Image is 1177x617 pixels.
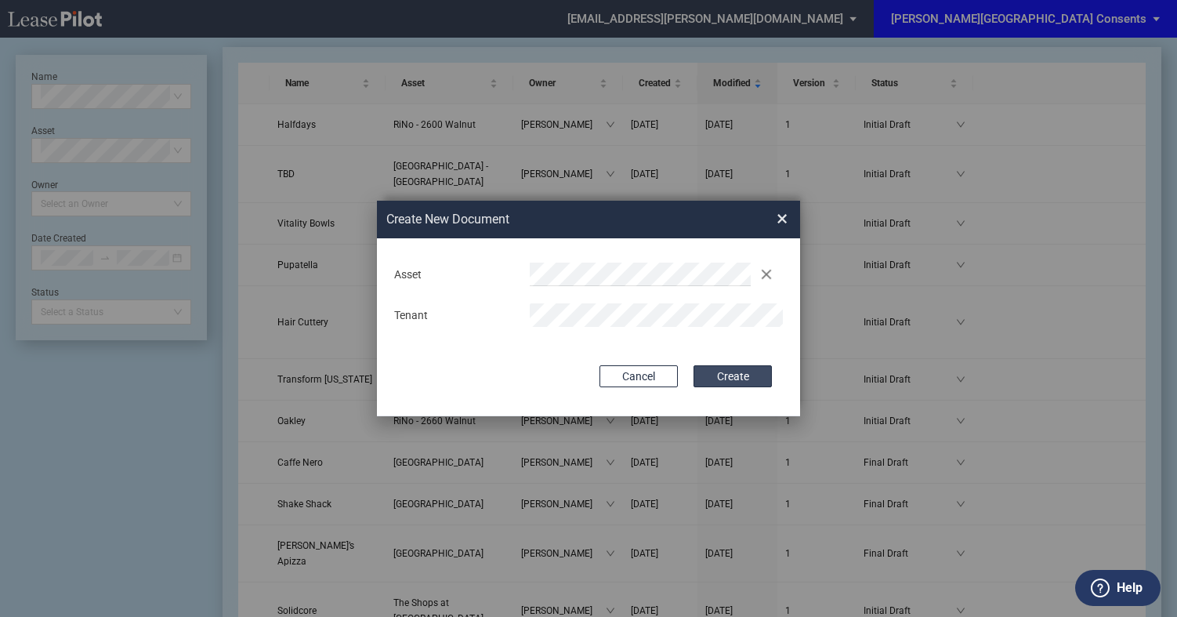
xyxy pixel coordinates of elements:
[386,211,720,228] h2: Create New Document
[377,201,800,417] md-dialog: Create New ...
[385,308,520,324] div: Tenant
[1117,578,1143,598] label: Help
[694,365,772,387] button: Create
[777,206,788,231] span: ×
[599,365,678,387] button: Cancel
[385,267,520,283] div: Asset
